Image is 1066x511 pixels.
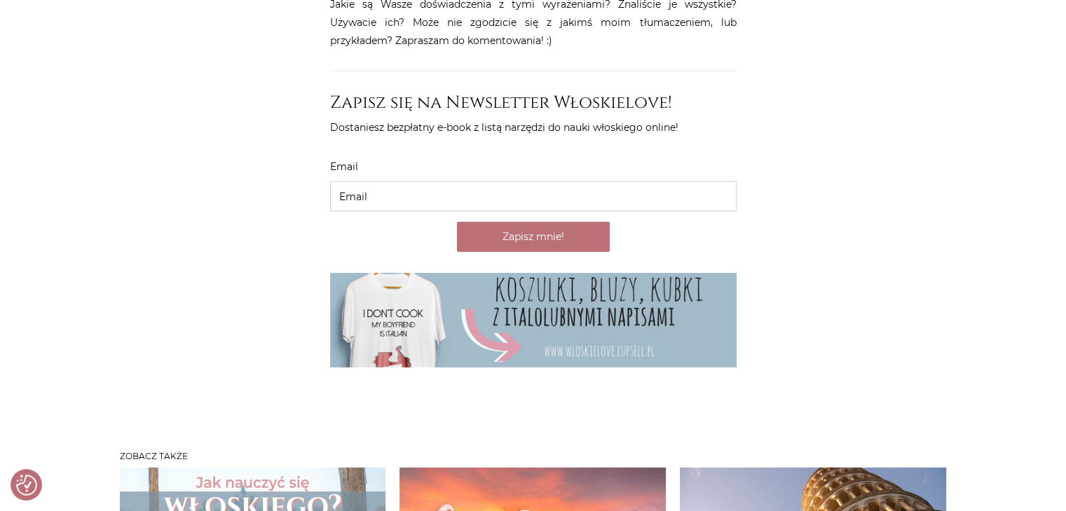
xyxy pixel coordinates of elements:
[16,475,37,496] button: Preferencje co do zgód
[16,475,37,496] img: Revisit consent button
[330,118,737,136] p: Dostaniesz bezpłatny e-book z listą narzędzi do nauki włoskiego online!
[457,222,610,252] button: Zapisz mnie!
[330,92,737,113] h3: Zapisz się na Newsletter Włoskielove!
[330,157,737,176] label: Email
[330,181,737,211] input: Email
[120,451,947,461] h3: Zobacz także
